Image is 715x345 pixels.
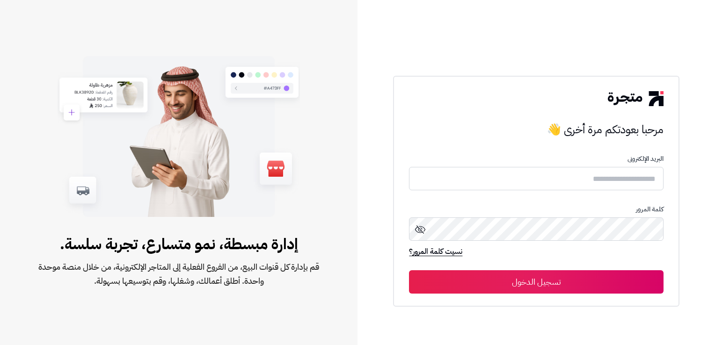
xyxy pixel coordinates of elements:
span: قم بإدارة كل قنوات البيع، من الفروع الفعلية إلى المتاجر الإلكترونية، من خلال منصة موحدة واحدة. أط... [30,260,328,288]
p: كلمة المرور [409,206,663,213]
button: تسجيل الدخول [409,270,663,294]
span: إدارة مبسطة، نمو متسارع، تجربة سلسة. [30,233,328,255]
p: البريد الإلكترونى [409,155,663,163]
a: نسيت كلمة المرور؟ [409,246,462,259]
img: logo-2.png [608,91,663,106]
h3: مرحبا بعودتكم مرة أخرى 👋 [409,120,663,139]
